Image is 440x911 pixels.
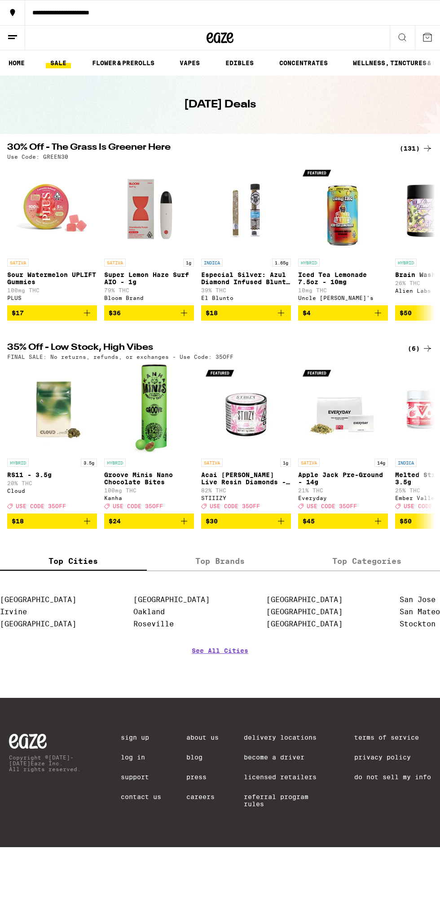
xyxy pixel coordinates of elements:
span: $24 [109,518,121,525]
a: Blog [186,754,219,761]
a: [GEOGRAPHIC_DATA] [266,607,343,616]
a: Press [186,773,219,781]
a: EDIBLES [221,58,258,68]
button: Add to bag [298,514,388,529]
a: Do Not Sell My Info [354,773,431,781]
p: 82% THC [201,487,291,493]
img: PLUS - Sour Watermelon UPLIFT Gummies [7,164,97,254]
button: Add to bag [7,514,97,529]
img: El Blunto - Especial Silver: Azul Diamond Infused Blunt - 1.65g [201,164,291,254]
a: Open page for Especial Silver: Azul Diamond Infused Blunt - 1.65g from El Blunto [201,164,291,305]
a: San Jose [400,595,436,604]
button: Add to bag [298,305,388,321]
button: Add to bag [104,514,194,529]
a: (131) [400,143,433,154]
a: Open page for Iced Tea Lemonade 7.5oz - 10mg from Uncle Arnie's [298,164,388,305]
p: 1g [280,459,291,467]
img: Kanha - Groove Minis Nano Chocolate Bites [131,364,167,454]
p: INDICA [395,459,417,467]
a: Stockton [400,620,436,628]
label: Top Brands [147,551,294,571]
a: Terms of Service [354,734,431,741]
img: Cloud - RS11 - 3.5g [7,364,97,454]
label: Top Categories [293,551,440,571]
img: Uncle Arnie's - Iced Tea Lemonade 7.5oz - 10mg [298,164,388,254]
p: Apple Jack Pre-Ground - 14g [298,471,388,486]
a: [GEOGRAPHIC_DATA] [266,620,343,628]
a: Open page for RS11 - 3.5g from Cloud [7,364,97,514]
p: INDICA [201,259,223,267]
a: VAPES [175,58,204,68]
span: $17 [12,309,24,317]
div: Uncle [PERSON_NAME]'s [298,295,388,301]
p: 14g [374,459,388,467]
span: $50 [400,309,412,317]
div: Cloud [7,488,97,494]
a: Oakland [133,607,165,616]
a: Careers [186,793,219,800]
button: Add to bag [201,305,291,321]
div: Kanha [104,495,194,501]
a: Open page for Acai Berry Live Resin Diamonds - 1g from STIIIZY [201,364,291,514]
a: Privacy Policy [354,754,431,761]
a: Open page for Super Lemon Haze Surf AIO - 1g from Bloom Brand [104,164,194,305]
img: Bloom Brand - Super Lemon Haze Surf AIO - 1g [104,164,194,254]
a: SALE [46,58,71,68]
p: Groove Minis Nano Chocolate Bites [104,471,194,486]
a: Open page for Groove Minis Nano Chocolate Bites from Kanha [104,364,194,514]
a: Referral Program Rules [244,793,329,808]
h2: 30% Off - The Grass Is Greener Here [7,143,389,154]
a: [GEOGRAPHIC_DATA] [133,595,210,604]
p: 100mg THC [104,487,194,493]
div: El Blunto [201,295,291,301]
span: $50 [400,518,412,525]
p: 21% THC [298,487,388,493]
p: 79% THC [104,287,194,293]
div: Everyday [298,495,388,501]
span: $18 [12,518,24,525]
h2: 35% Off - Low Stock, High Vibes [7,343,389,354]
p: HYBRID [7,459,29,467]
p: RS11 - 3.5g [7,471,97,478]
p: SATIVA [298,459,320,467]
span: $45 [303,518,315,525]
p: Especial Silver: Azul Diamond Infused Blunt - 1.65g [201,271,291,286]
img: STIIIZY - Acai Berry Live Resin Diamonds - 1g [201,364,291,454]
span: $18 [206,309,218,317]
button: Add to bag [7,305,97,321]
p: Acai [PERSON_NAME] Live Resin Diamonds - 1g [201,471,291,486]
button: Add to bag [104,305,194,321]
div: Bloom Brand [104,295,194,301]
a: Sign Up [121,734,161,741]
p: Sour Watermelon UPLIFT Gummies [7,271,97,286]
a: Contact Us [121,793,161,800]
a: Open page for Apple Jack Pre-Ground - 14g from Everyday [298,364,388,514]
span: USE CODE 35OFF [210,503,260,509]
h1: [DATE] Deals [184,97,256,112]
span: $4 [303,309,311,317]
p: 1g [183,259,194,267]
a: (6) [408,343,433,354]
p: HYBRID [104,459,126,467]
p: 1.65g [272,259,291,267]
p: SATIVA [104,259,126,267]
a: See All Cities [192,647,248,680]
p: Super Lemon Haze Surf AIO - 1g [104,271,194,286]
a: CONCENTRATES [275,58,332,68]
p: 39% THC [201,287,291,293]
a: HOME [4,58,29,68]
p: 100mg THC [7,287,97,293]
p: FINAL SALE: No returns, refunds, or exchanges - Use Code: 35OFF [7,354,233,360]
p: 3.5g [81,459,97,467]
p: SATIVA [7,259,29,267]
p: Iced Tea Lemonade 7.5oz - 10mg [298,271,388,286]
a: San Mateo [400,607,440,616]
a: Become a Driver [244,754,329,761]
span: USE CODE 35OFF [307,503,357,509]
p: SATIVA [201,459,223,467]
p: 10mg THC [298,287,388,293]
p: Copyright © [DATE]-[DATE] Eaze Inc. All rights reserved. [9,755,96,772]
span: $36 [109,309,121,317]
